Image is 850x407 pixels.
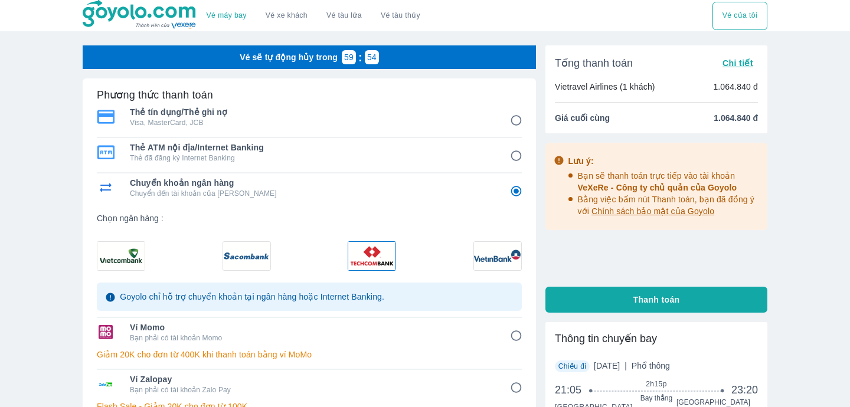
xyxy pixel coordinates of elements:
[713,81,758,93] p: 1.064.840 đ
[130,118,493,127] p: Visa, MasterCard, JCB
[712,2,767,30] button: Vé của tôi
[568,155,760,167] div: Lưu ý:
[578,193,760,217] p: Bằng việc bấm nút Thanh toán, bạn đã đồng ý với
[97,138,522,166] div: Thẻ ATM nội địa/Internet BankingThẻ ATM nội địa/Internet BankingThẻ đã đăng ký Internet Banking
[555,81,655,93] p: Vietravel Airlines (1 khách)
[120,291,384,303] p: Goyolo chỉ hỗ trợ chuyển khoản tại ngân hàng hoặc Internet Banking.
[130,106,493,118] span: Thẻ tín dụng/Thẻ ghi nợ
[97,180,115,195] img: Chuyển khoản ngân hàng
[714,112,758,124] span: 1.064.840 đ
[625,361,627,370] span: |
[97,173,522,202] div: Chuyển khoản ngân hàngChuyển khoản ngân hàngChuyển đến tài khoản của [PERSON_NAME]
[712,2,767,30] div: choose transportation mode
[722,58,753,68] span: Chi tiết
[97,103,522,131] div: Thẻ tín dụng/Thẻ ghi nợThẻ tín dụng/Thẻ ghi nợVisa, MasterCard, JCB
[97,325,115,339] img: Ví Momo
[545,287,767,313] button: Thanh toán
[371,2,430,30] button: Vé tàu thủy
[97,212,522,224] span: Chọn ngân hàng :
[555,112,610,124] span: Giá cuối cùng
[731,383,758,397] span: 23:20
[130,373,493,385] span: Ví Zalopay
[317,2,371,30] a: Vé tàu lửa
[633,294,680,306] span: Thanh toán
[718,55,758,71] button: Chi tiết
[558,362,587,370] span: Chiều đi
[348,242,395,270] img: 1
[266,11,308,20] a: Vé xe khách
[591,379,722,389] span: 2h15p
[632,361,670,370] span: Phổ thông
[240,51,338,63] p: Vé sẽ tự động hủy trong
[130,385,493,395] p: Bạn phải có tài khoản Zalo Pay
[344,51,354,63] p: 59
[130,177,493,189] span: Chuyển khoản ngân hàng
[97,242,145,270] img: 1
[594,360,670,372] span: [DATE]
[367,51,377,63] p: 54
[97,145,115,159] img: Thẻ ATM nội địa/Internet Banking
[97,110,115,124] img: Thẻ tín dụng/Thẻ ghi nợ
[555,331,758,346] div: Thông tin chuyến bay
[578,183,737,192] span: VeXeRe - Công ty chủ quản của Goyolo
[555,56,633,70] span: Tổng thanh toán
[591,393,722,403] span: Bay thẳng
[97,88,213,102] h6: Phương thức thanh toán
[474,242,521,270] img: 1
[97,349,522,360] p: Giảm 20K cho đơn từ 400K khi thanh toán bằng ví MoMo
[97,370,522,398] div: Ví ZalopayVí ZalopayBạn phải có tài khoản Zalo Pay
[130,142,493,153] span: Thẻ ATM nội địa/Internet Banking
[130,189,493,198] p: Chuyển đến tài khoản của [PERSON_NAME]
[591,206,714,216] span: Chính sách bảo mật của Goyolo
[197,2,430,30] div: choose transportation mode
[578,171,737,192] span: Bạn sẽ thanh toán trực tiếp vào tài khoản
[555,383,591,397] span: 21:05
[207,11,247,20] a: Vé máy bay
[223,242,270,270] img: 1
[130,321,493,333] span: Ví Momo
[356,51,365,63] p: :
[130,153,493,163] p: Thẻ đã đăng ký Internet Banking
[130,333,493,343] p: Bạn phải có tài khoản Momo
[97,377,115,391] img: Ví Zalopay
[97,318,522,346] div: Ví MomoVí MomoBạn phải có tài khoản Momo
